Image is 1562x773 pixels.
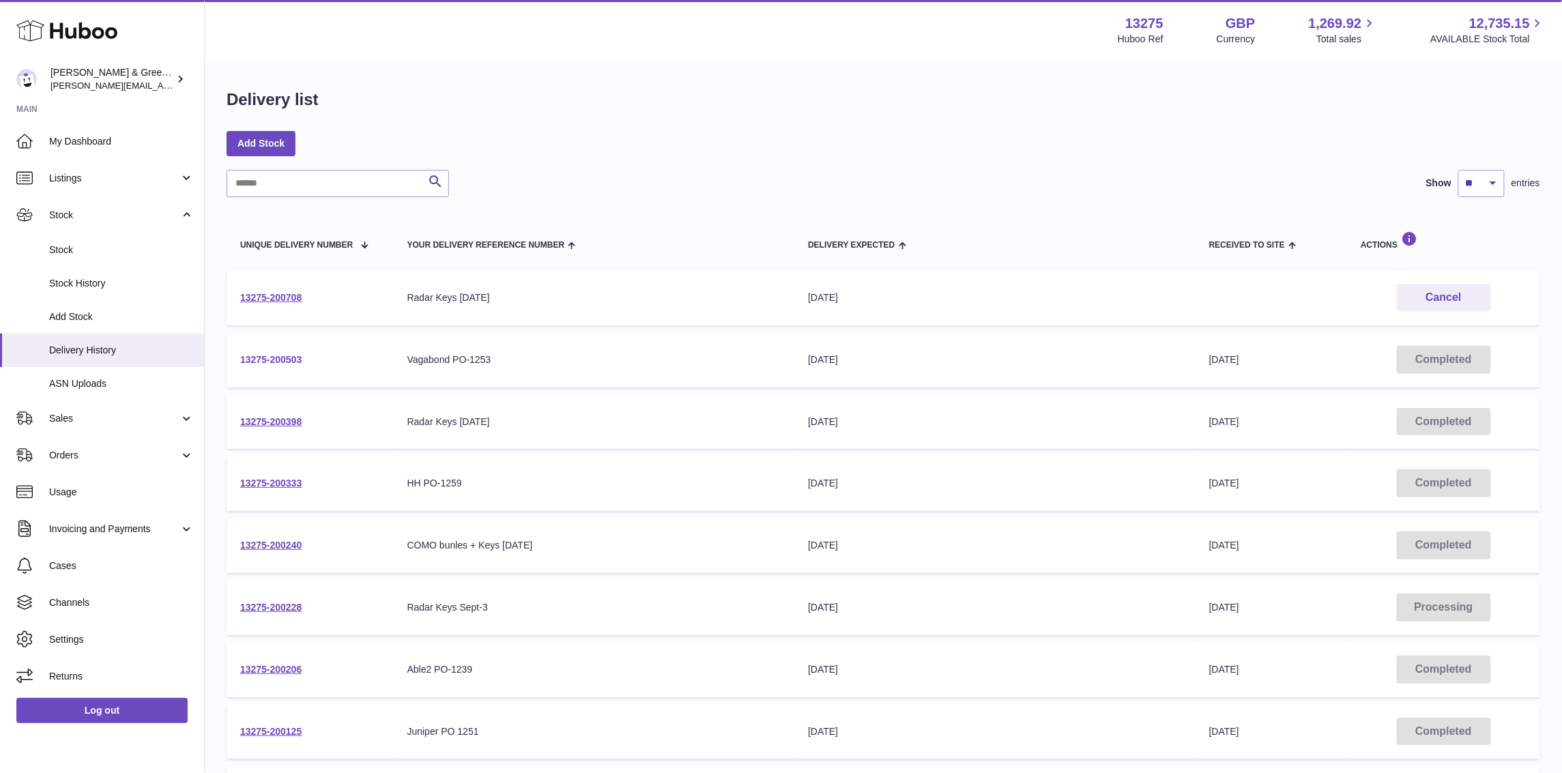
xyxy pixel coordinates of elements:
[1309,14,1362,33] span: 1,269.92
[1397,284,1491,312] button: Cancel
[49,310,194,323] span: Add Stock
[1512,177,1540,190] span: entries
[1209,540,1239,551] span: [DATE]
[808,477,1182,490] div: [DATE]
[240,540,302,551] a: 13275-200240
[1226,14,1255,33] strong: GBP
[49,209,179,222] span: Stock
[808,291,1182,304] div: [DATE]
[407,291,781,304] div: Radar Keys [DATE]
[808,663,1182,676] div: [DATE]
[240,478,302,488] a: 13275-200333
[407,415,781,428] div: Radar Keys [DATE]
[1430,33,1546,46] span: AVAILABLE Stock Total
[407,477,781,490] div: HH PO-1259
[1469,14,1530,33] span: 12,735.15
[49,559,194,572] span: Cases
[240,292,302,303] a: 13275-200708
[227,131,295,156] a: Add Stock
[49,135,194,148] span: My Dashboard
[1209,416,1239,427] span: [DATE]
[407,353,781,366] div: Vagabond PO-1253
[49,172,179,185] span: Listings
[808,415,1182,428] div: [DATE]
[407,725,781,738] div: Juniper PO 1251
[49,277,194,290] span: Stock History
[1209,664,1239,675] span: [DATE]
[240,664,302,675] a: 13275-200206
[407,241,565,250] span: Your Delivery Reference Number
[808,601,1182,614] div: [DATE]
[808,725,1182,738] div: [DATE]
[1125,14,1163,33] strong: 13275
[1426,177,1451,190] label: Show
[808,539,1182,552] div: [DATE]
[1309,14,1378,46] a: 1,269.92 Total sales
[49,449,179,462] span: Orders
[16,698,188,723] a: Log out
[1361,231,1527,250] div: Actions
[1209,354,1239,365] span: [DATE]
[49,633,194,646] span: Settings
[240,241,353,250] span: Unique Delivery Number
[808,353,1182,366] div: [DATE]
[240,354,302,365] a: 13275-200503
[49,344,194,357] span: Delivery History
[407,601,781,614] div: Radar Keys Sept-3
[16,69,37,89] img: ellen@bluebadgecompany.co.uk
[49,412,179,425] span: Sales
[50,66,173,92] div: [PERSON_NAME] & Green Ltd
[1209,478,1239,488] span: [DATE]
[49,486,194,499] span: Usage
[50,80,274,91] span: [PERSON_NAME][EMAIL_ADDRESS][DOMAIN_NAME]
[240,726,302,737] a: 13275-200125
[240,416,302,427] a: 13275-200398
[1217,33,1256,46] div: Currency
[49,523,179,536] span: Invoicing and Payments
[49,377,194,390] span: ASN Uploads
[407,663,781,676] div: Able2 PO-1239
[1209,726,1239,737] span: [DATE]
[49,244,194,257] span: Stock
[1316,33,1377,46] span: Total sales
[1118,33,1163,46] div: Huboo Ref
[1430,14,1546,46] a: 12,735.15 AVAILABLE Stock Total
[1209,241,1285,250] span: Received to Site
[49,596,194,609] span: Channels
[240,602,302,613] a: 13275-200228
[227,89,319,111] h1: Delivery list
[808,241,895,250] span: Delivery Expected
[1209,602,1239,613] span: [DATE]
[49,670,194,683] span: Returns
[407,539,781,552] div: COMO bunles + Keys [DATE]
